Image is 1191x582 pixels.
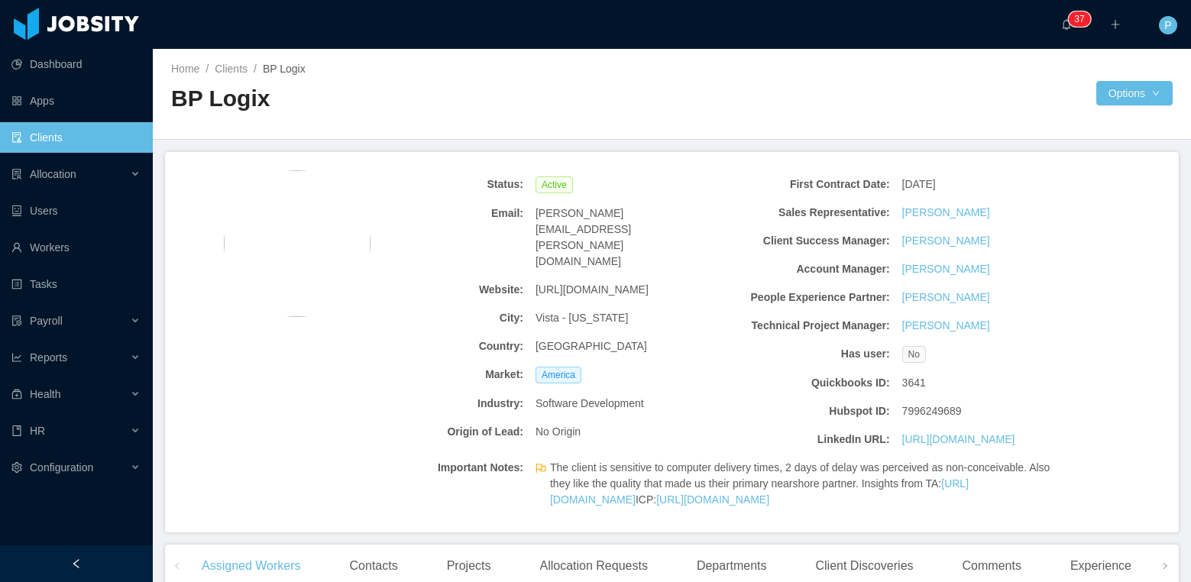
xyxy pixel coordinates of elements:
b: Account Manager: [719,261,890,277]
span: Health [30,388,60,400]
sup: 37 [1068,11,1090,27]
b: Hubspot ID: [719,403,890,419]
a: Clients [215,63,248,75]
b: Origin of Lead: [352,424,523,440]
a: [URL][DOMAIN_NAME] [656,493,769,506]
span: Payroll [30,315,63,327]
b: Important Notes: [352,460,523,476]
span: Allocation [30,168,76,180]
span: Vista - [US_STATE] [536,310,628,326]
span: [GEOGRAPHIC_DATA] [536,338,647,354]
b: People Experience Partner: [719,289,890,306]
span: / [206,63,209,75]
b: Has user: [719,346,890,362]
a: icon: auditClients [11,122,141,153]
span: America [536,367,581,383]
span: Configuration [30,461,93,474]
b: Website: [352,282,523,298]
b: LinkedIn URL: [719,432,890,448]
b: Sales Representative: [719,205,890,221]
a: [PERSON_NAME] [902,233,990,249]
a: [URL][DOMAIN_NAME] [550,477,969,506]
a: Home [171,63,199,75]
b: Status: [352,176,523,192]
a: [PERSON_NAME] [902,261,990,277]
h2: BP Logix [171,83,672,115]
span: [URL][DOMAIN_NAME] [536,282,649,298]
span: The client is sensitive to computer delivery times, 2 days of delay was perceived as non-conceiva... [550,460,1073,508]
i: icon: medicine-box [11,389,22,399]
a: [PERSON_NAME] [902,318,990,334]
a: icon: pie-chartDashboard [11,49,141,79]
a: icon: profileTasks [11,269,141,299]
a: icon: robotUsers [11,196,141,226]
span: P [1164,16,1171,34]
a: icon: userWorkers [11,232,141,263]
i: icon: file-protect [11,315,22,326]
span: flag [536,463,546,511]
b: Email: [352,205,523,221]
i: icon: solution [11,169,22,179]
span: [PERSON_NAME][EMAIL_ADDRESS][PERSON_NAME][DOMAIN_NAME] [536,205,707,270]
a: [PERSON_NAME] [902,289,990,306]
span: HR [30,425,45,437]
i: icon: left [173,562,181,570]
b: Client Success Manager: [719,233,890,249]
b: Quickbooks ID: [719,375,890,391]
a: [URL][DOMAIN_NAME] [902,432,1015,448]
a: icon: appstoreApps [11,86,141,116]
b: Technical Project Manager: [719,318,890,334]
i: icon: right [1161,562,1169,570]
i: icon: bell [1061,19,1072,30]
span: No Origin [536,424,581,440]
span: Reports [30,351,67,364]
i: icon: book [11,425,22,436]
i: icon: line-chart [11,352,22,363]
span: / [254,63,257,75]
p: 3 [1074,11,1079,27]
span: BP Logix [263,63,306,75]
span: No [902,346,926,363]
a: [PERSON_NAME] [902,205,990,221]
span: 3641 [902,375,926,391]
span: Software Development [536,396,644,412]
span: Active [536,176,573,193]
button: Optionsicon: down [1096,81,1173,105]
p: 7 [1079,11,1085,27]
b: First Contract Date: [719,176,890,192]
b: City: [352,310,523,326]
img: 679b6d20-f721-11ec-ab00-a50f6a546a2c_6345d19daf5bf-400w.png [224,170,371,317]
i: icon: plus [1110,19,1121,30]
i: icon: setting [11,462,22,473]
div: [DATE] [896,170,1079,199]
span: 7996249689 [902,403,962,419]
b: Industry: [352,396,523,412]
b: Country: [352,338,523,354]
b: Market: [352,367,523,383]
